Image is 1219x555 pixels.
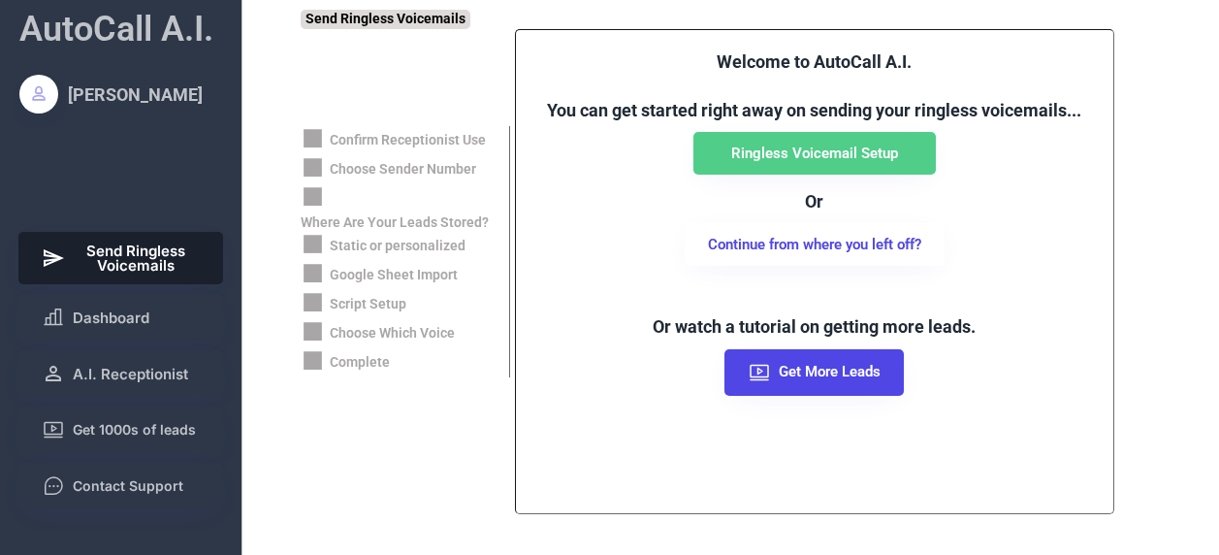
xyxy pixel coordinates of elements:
[301,10,470,29] div: Send Ringless Voicemails
[805,191,823,212] font: Or
[68,82,203,107] div: [PERSON_NAME]
[779,365,881,379] span: Get More Leads
[18,232,224,284] button: Send Ringless Voicemails
[19,5,213,53] div: AutoCall A.I.
[73,423,196,437] span: Get 1000s of leads
[330,237,465,256] div: Static or personalized
[653,316,976,337] font: Or watch a tutorial on getting more leads.
[724,349,904,396] button: Get More Leads
[330,160,476,180] div: Choose Sender Number
[18,294,224,341] button: Dashboard
[330,131,486,150] div: Confirm Receptionist Use
[330,266,458,285] div: Google Sheet Import
[330,295,406,314] div: Script Setup
[685,223,945,266] button: Continue from where you left off?
[547,51,1081,120] font: Welcome to AutoCall A.I. You can get started right away on sending your ringless voicemails...
[18,463,224,509] button: Contact Support
[73,479,183,493] span: Contact Support
[73,310,149,325] span: Dashboard
[73,244,201,273] span: Send Ringless Voicemails
[693,132,936,175] button: Ringless Voicemail Setup
[330,324,455,343] div: Choose Which Voice
[73,367,188,381] span: A.I. Receptionist
[18,407,224,453] button: Get 1000s of leads
[330,353,390,373] div: Complete
[18,350,224,397] button: A.I. Receptionist
[301,213,489,233] div: Where Are Your Leads Stored?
